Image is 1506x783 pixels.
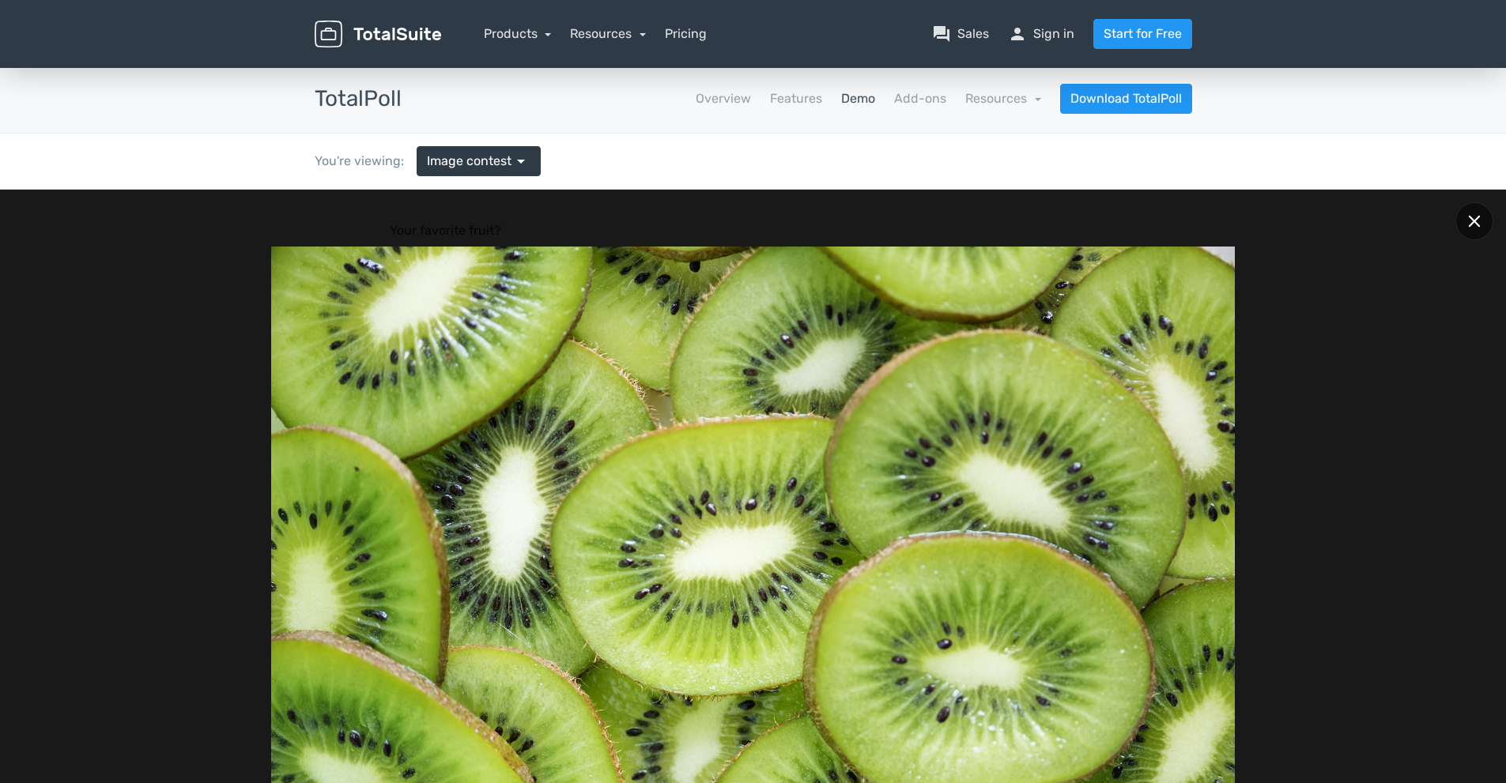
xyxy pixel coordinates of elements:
a: Start for Free [1093,19,1192,49]
div: You're viewing: [315,152,417,171]
a: Overview [696,89,751,108]
img: fruit-3246127_1920.jpg [271,57,1235,699]
a: Pricing [665,24,707,43]
a: question_answerSales [932,24,989,43]
a: Resources [965,91,1041,106]
a: Features [770,89,822,108]
span: arrow_drop_down [511,152,530,171]
a: Image contest arrow_drop_down [417,146,541,176]
a: personSign in [1008,24,1074,43]
a: Download TotalPoll [1060,84,1192,114]
span: person [1008,24,1027,43]
a: Demo [841,89,875,108]
a: Resources [570,26,646,41]
span: Image contest [427,152,511,171]
h3: TotalPoll [315,87,402,111]
a: Add-ons [894,89,946,108]
img: TotalSuite for WordPress [315,21,441,48]
span: question_answer [932,24,951,43]
a: Products [484,26,552,41]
